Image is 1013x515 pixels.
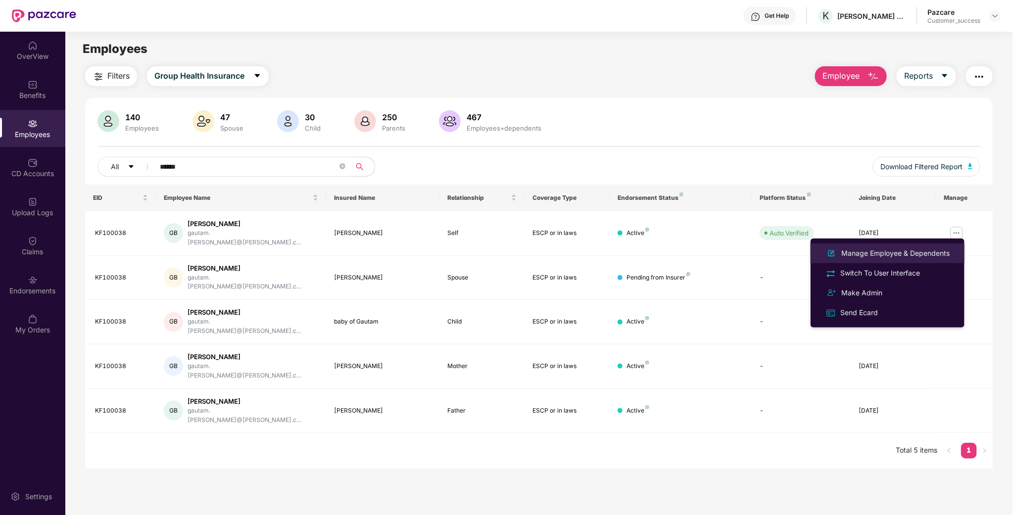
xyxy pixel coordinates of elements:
[627,317,649,327] div: Active
[12,9,76,22] img: New Pazcare Logo
[97,157,158,177] button: Allcaret-down
[532,317,602,327] div: ESCP or in laws
[627,362,649,371] div: Active
[859,406,928,416] div: [DATE]
[465,112,543,122] div: 467
[752,256,851,300] td: -
[839,287,884,298] div: Make Admin
[93,194,141,202] span: EID
[977,443,993,459] button: right
[10,492,20,502] img: svg+xml;base64,PHN2ZyBpZD0iU2V0dGluZy0yMHgyMCIgeG1sbnM9Imh0dHA6Ly93d3cudzMub3JnLzIwMDAvc3ZnIiB3aW...
[128,163,135,171] span: caret-down
[218,124,245,132] div: Spouse
[447,317,517,327] div: Child
[896,443,937,459] li: Total 5 items
[927,7,980,17] div: Pazcare
[334,406,432,416] div: [PERSON_NAME]
[350,157,375,177] button: search
[881,161,963,172] span: Download Filtered Report
[85,185,156,211] th: EID
[95,362,148,371] div: KF100038
[751,12,761,22] img: svg+xml;base64,PHN2ZyBpZD0iSGVscC0zMngzMiIgeG1sbnM9Imh0dHA6Ly93d3cudzMub3JnLzIwMDAvc3ZnIiB3aWR0aD...
[897,66,956,86] button: Reportscaret-down
[941,443,957,459] button: left
[334,317,432,327] div: baby of Gautam
[752,389,851,433] td: -
[968,163,973,169] img: svg+xml;base64,PHN2ZyB4bWxucz0iaHR0cDovL3d3dy53My5vcmcvMjAwMC9zdmciIHhtbG5zOnhsaW5rPSJodHRwOi8vd3...
[686,272,690,276] img: svg+xml;base64,PHN2ZyB4bWxucz0iaHR0cDovL3d3dy53My5vcmcvMjAwMC9zdmciIHdpZHRoPSI4IiBoZWlnaHQ9IjgiIH...
[164,194,311,202] span: Employee Name
[97,110,119,132] img: svg+xml;base64,PHN2ZyB4bWxucz0iaHR0cDovL3d3dy53My5vcmcvMjAwMC9zdmciIHhtbG5zOnhsaW5rPSJodHRwOi8vd3...
[303,124,323,132] div: Child
[303,112,323,122] div: 30
[188,362,319,380] div: gautam.[PERSON_NAME]@[PERSON_NAME].c...
[991,12,999,20] img: svg+xml;base64,PHN2ZyBpZD0iRHJvcGRvd24tMzJ4MzIiIHhtbG5zPSJodHRwOi8vd3d3LnczLm9yZy8yMDAwL3N2ZyIgd2...
[28,314,38,324] img: svg+xml;base64,PHN2ZyBpZD0iTXlfT3JkZXJzIiBkYXRhLW5hbWU9Ik15IE9yZGVycyIgeG1sbnM9Imh0dHA6Ly93d3cudz...
[627,406,649,416] div: Active
[760,194,843,202] div: Platform Status
[839,248,952,259] div: Manage Employee & Dependents
[961,443,977,459] li: 1
[188,273,319,292] div: gautam.[PERSON_NAME]@[PERSON_NAME].c...
[525,185,610,211] th: Coverage Type
[277,110,299,132] img: svg+xml;base64,PHN2ZyB4bWxucz0iaHR0cDovL3d3dy53My5vcmcvMjAwMC9zdmciIHhtbG5zOnhsaW5rPSJodHRwOi8vd3...
[837,11,907,21] div: [PERSON_NAME] FINANCE PRIVATE LIMITED
[188,317,319,336] div: gautam.[PERSON_NAME]@[PERSON_NAME].c...
[83,42,147,56] span: Employees
[532,406,602,416] div: ESCP or in laws
[28,197,38,207] img: svg+xml;base64,PHN2ZyBpZD0iVXBsb2FkX0xvZ3MiIGRhdGEtbmFtZT0iVXBsb2FkIExvZ3MiIHhtbG5zPSJodHRwOi8vd3...
[447,273,517,282] div: Spouse
[822,70,860,82] span: Employee
[28,158,38,168] img: svg+xml;base64,PHN2ZyBpZD0iQ0RfQWNjb3VudHMiIGRhdGEtbmFtZT0iQ0QgQWNjb3VudHMiIHhtbG5zPSJodHRwOi8vd3...
[822,10,829,22] span: K
[164,312,183,332] div: GB
[164,268,183,287] div: GB
[447,194,509,202] span: Relationship
[465,124,543,132] div: Employees+dependents
[28,275,38,285] img: svg+xml;base64,PHN2ZyBpZD0iRW5kb3JzZW1lbnRzIiB4bWxucz0iaHR0cDovL3d3dy53My5vcmcvMjAwMC9zdmciIHdpZH...
[838,307,880,318] div: Send Ecard
[95,317,148,327] div: KF100038
[28,80,38,90] img: svg+xml;base64,PHN2ZyBpZD0iQmVuZWZpdHMiIHhtbG5zPSJodHRwOi8vd3d3LnczLm9yZy8yMDAwL3N2ZyIgd2lkdGg9Ij...
[532,273,602,282] div: ESCP or in laws
[164,223,183,243] div: GB
[807,192,811,196] img: svg+xml;base64,PHN2ZyB4bWxucz0iaHR0cDovL3d3dy53My5vcmcvMjAwMC9zdmciIHdpZHRoPSI4IiBoZWlnaHQ9IjgiIH...
[111,161,119,172] span: All
[107,70,130,82] span: Filters
[339,163,345,169] span: close-circle
[770,228,809,238] div: Auto Verified
[339,162,345,172] span: close-circle
[946,448,952,454] span: left
[253,72,261,81] span: caret-down
[679,192,683,196] img: svg+xml;base64,PHN2ZyB4bWxucz0iaHR0cDovL3d3dy53My5vcmcvMjAwMC9zdmciIHdpZHRoPSI4IiBoZWlnaHQ9IjgiIH...
[949,225,965,241] img: manageButton
[380,124,407,132] div: Parents
[859,362,928,371] div: [DATE]
[188,308,319,317] div: [PERSON_NAME]
[825,268,836,279] img: svg+xml;base64,PHN2ZyB4bWxucz0iaHR0cDovL3d3dy53My5vcmcvMjAwMC9zdmciIHdpZHRoPSIyNCIgaGVpZ2h0PSIyNC...
[941,72,949,81] span: caret-down
[825,247,837,259] img: svg+xml;base64,PHN2ZyB4bWxucz0iaHR0cDovL3d3dy53My5vcmcvMjAwMC9zdmciIHhtbG5zOnhsaW5rPSJodHRwOi8vd3...
[765,12,789,20] div: Get Help
[447,362,517,371] div: Mother
[645,228,649,232] img: svg+xml;base64,PHN2ZyB4bWxucz0iaHR0cDovL3d3dy53My5vcmcvMjAwMC9zdmciIHdpZHRoPSI4IiBoZWlnaHQ9IjgiIH...
[859,229,928,238] div: [DATE]
[188,229,319,247] div: gautam.[PERSON_NAME]@[PERSON_NAME].c...
[904,70,933,82] span: Reports
[350,163,370,171] span: search
[28,41,38,50] img: svg+xml;base64,PHN2ZyBpZD0iSG9tZSIgeG1sbnM9Imh0dHA6Ly93d3cudzMub3JnLzIwMDAvc3ZnIiB3aWR0aD0iMjAiIG...
[164,356,183,376] div: GB
[447,229,517,238] div: Self
[326,185,439,211] th: Insured Name
[977,443,993,459] li: Next Page
[380,112,407,122] div: 250
[825,308,836,319] img: svg+xml;base64,PHN2ZyB4bWxucz0iaHR0cDovL3d3dy53My5vcmcvMjAwMC9zdmciIHdpZHRoPSIxNiIgaGVpZ2h0PSIxNi...
[645,361,649,365] img: svg+xml;base64,PHN2ZyB4bWxucz0iaHR0cDovL3d3dy53My5vcmcvMjAwMC9zdmciIHdpZHRoPSI4IiBoZWlnaHQ9IjgiIH...
[188,219,319,229] div: [PERSON_NAME]
[961,443,977,458] a: 1
[123,112,161,122] div: 140
[188,264,319,273] div: [PERSON_NAME]
[147,66,269,86] button: Group Health Insurancecaret-down
[188,406,319,425] div: gautam.[PERSON_NAME]@[PERSON_NAME].c...
[156,185,326,211] th: Employee Name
